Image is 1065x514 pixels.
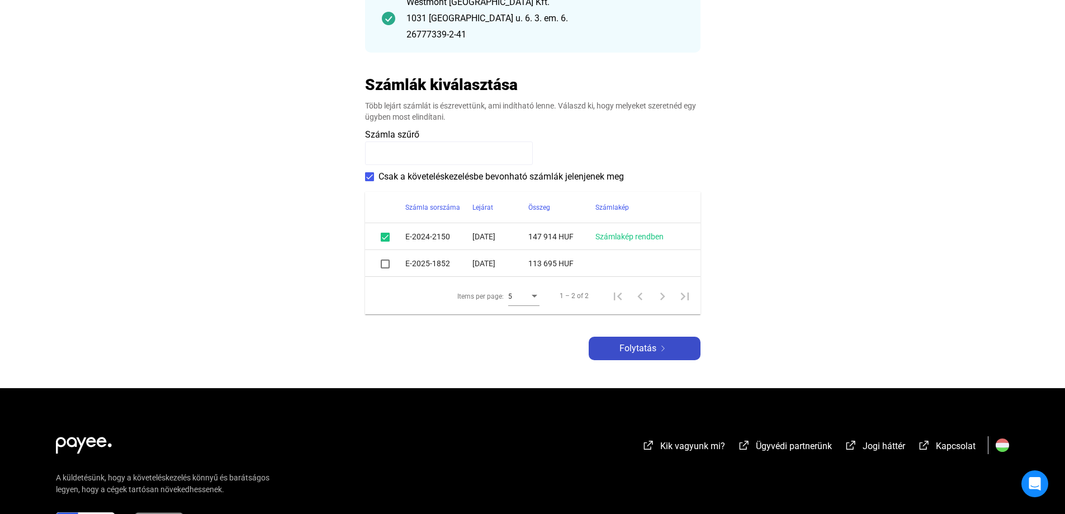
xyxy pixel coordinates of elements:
button: Last page [674,285,696,307]
div: Számla sorszáma [405,201,472,214]
a: external-link-whiteKapcsolat [917,442,976,453]
a: Számlakép rendben [595,232,664,241]
span: Csak a követeléskezelésbe bevonható számlák jelenjenek meg [378,170,624,183]
span: Jogi háttér [863,441,905,451]
span: Kik vagyunk mi? [660,441,725,451]
div: Számlakép [595,201,629,214]
img: checkmark-darker-green-circle [382,12,395,25]
span: Ügyvédi partnerünk [756,441,832,451]
td: 147 914 HUF [528,223,595,250]
span: Számla szűrő [365,129,419,140]
div: Open Intercom Messenger [1021,470,1048,497]
img: arrow-right-white [656,346,670,351]
h2: Számlák kiválasztása [365,75,518,95]
button: First page [607,285,629,307]
span: Kapcsolat [936,441,976,451]
div: Lejárat [472,201,528,214]
mat-select: Items per page: [508,289,539,303]
div: Összeg [528,201,550,214]
div: Összeg [528,201,595,214]
button: Folytatásarrow-right-white [589,337,700,360]
a: external-link-whiteJogi háttér [844,442,905,453]
div: Számla sorszáma [405,201,460,214]
img: white-payee-white-dot.svg [56,431,112,454]
td: E-2024-2150 [405,223,472,250]
td: [DATE] [472,223,528,250]
div: 1 – 2 of 2 [560,289,589,303]
td: [DATE] [472,250,528,277]
img: external-link-white [844,440,858,451]
a: external-link-whiteÜgyvédi partnerünk [737,442,832,453]
div: Több lejárt számlát is észrevettünk, ami indítható lenne. Válaszd ki, hogy melyeket szeretnéd egy... [365,100,700,122]
div: 1031 [GEOGRAPHIC_DATA] u. 6. 3. em. 6. [406,12,684,25]
div: Számlakép [595,201,687,214]
div: Lejárat [472,201,493,214]
img: external-link-white [737,440,751,451]
img: HU.svg [996,438,1009,452]
button: Next page [651,285,674,307]
button: Previous page [629,285,651,307]
td: E-2025-1852 [405,250,472,277]
td: 113 695 HUF [528,250,595,277]
img: external-link-white [917,440,931,451]
span: Folytatás [619,342,656,355]
div: Items per page: [457,290,504,303]
img: external-link-white [642,440,655,451]
a: external-link-whiteKik vagyunk mi? [642,442,725,453]
span: 5 [508,293,512,300]
div: 26777339-2-41 [406,28,684,41]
